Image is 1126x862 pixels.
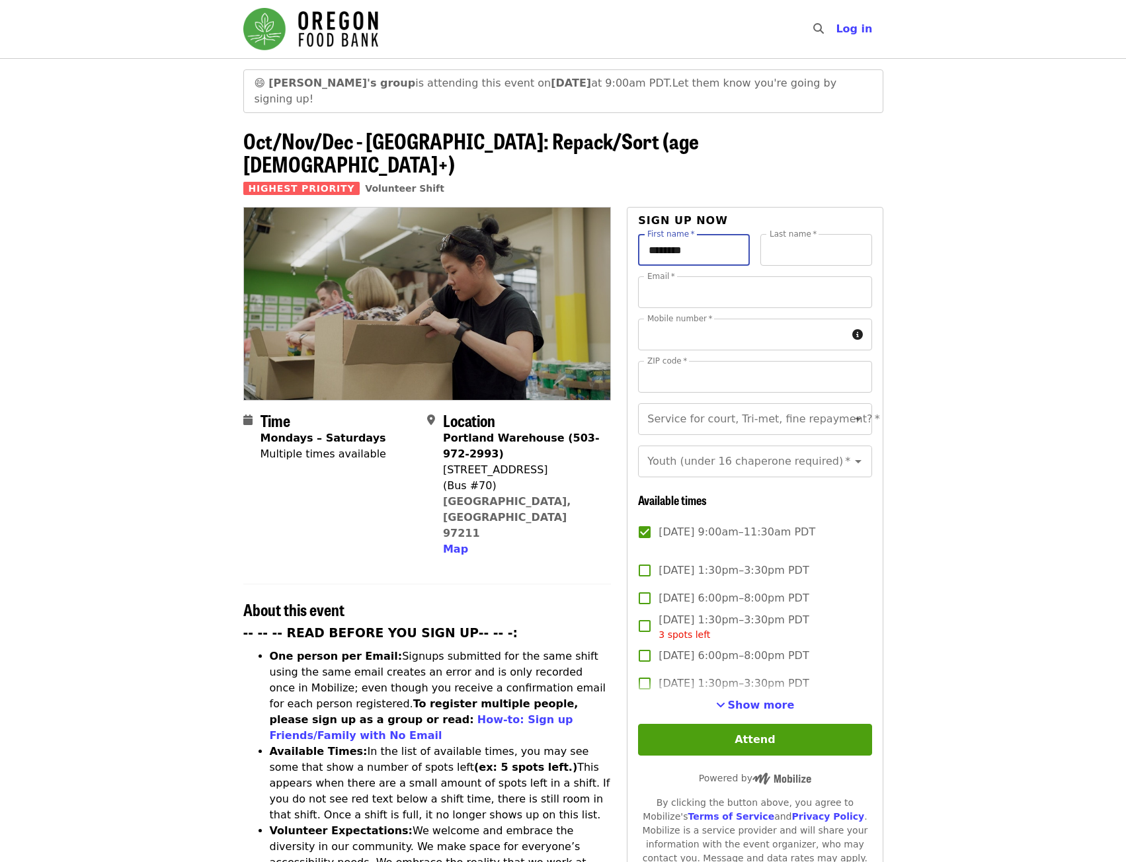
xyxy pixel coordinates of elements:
[647,230,695,238] label: First name
[270,713,573,742] a: How-to: Sign up Friends/Family with No Email
[443,541,468,557] button: Map
[659,648,809,664] span: [DATE] 6:00pm–8:00pm PDT
[270,697,579,726] strong: To register multiple people, please sign up as a group or read:
[659,629,710,640] span: 3 spots left
[243,626,518,640] strong: -- -- -- READ BEFORE YOU SIGN UP-- -- -:
[638,724,871,756] button: Attend
[836,22,872,35] span: Log in
[443,543,468,555] span: Map
[268,77,672,89] span: is attending this event on at 9:00am PDT.
[268,77,415,89] strong: [PERSON_NAME]'s group
[243,598,344,621] span: About this event
[832,13,842,45] input: Search
[647,315,712,323] label: Mobile number
[659,676,809,691] span: [DATE] 1:30pm–3:30pm PDT
[261,409,290,432] span: Time
[638,491,707,508] span: Available times
[760,234,872,266] input: Last name
[243,125,699,179] span: Oct/Nov/Dec - [GEOGRAPHIC_DATA]: Repack/Sort (age [DEMOGRAPHIC_DATA]+)
[849,452,867,471] button: Open
[443,478,600,494] div: (Bus #70)
[659,524,815,540] span: [DATE] 9:00am–11:30am PDT
[699,773,811,783] span: Powered by
[270,648,612,744] li: Signups submitted for the same shift using the same email creates an error and is only recorded o...
[638,234,750,266] input: First name
[427,414,435,426] i: map-marker-alt icon
[243,8,378,50] img: Oregon Food Bank - Home
[638,276,871,308] input: Email
[474,761,577,773] strong: (ex: 5 spots left.)
[638,214,728,227] span: Sign up now
[716,697,795,713] button: See more timeslots
[659,563,809,578] span: [DATE] 1:30pm–3:30pm PDT
[270,745,368,758] strong: Available Times:
[638,361,871,393] input: ZIP code
[365,183,444,194] a: Volunteer Shift
[647,272,675,280] label: Email
[852,329,863,341] i: circle-info icon
[261,432,386,444] strong: Mondays – Saturdays
[688,811,774,822] a: Terms of Service
[770,230,817,238] label: Last name
[813,22,824,35] i: search icon
[638,319,846,350] input: Mobile number
[261,446,386,462] div: Multiple times available
[825,16,883,42] button: Log in
[728,699,795,711] span: Show more
[270,650,403,662] strong: One person per Email:
[752,773,811,785] img: Powered by Mobilize
[849,410,867,428] button: Open
[647,357,687,365] label: ZIP code
[443,432,600,460] strong: Portland Warehouse (503-972-2993)
[270,744,612,823] li: In the list of available times, you may see some that show a number of spots left This appears wh...
[443,495,571,539] a: [GEOGRAPHIC_DATA], [GEOGRAPHIC_DATA] 97211
[255,77,266,89] span: grinning face emoji
[551,77,591,89] strong: [DATE]
[243,414,253,426] i: calendar icon
[443,462,600,478] div: [STREET_ADDRESS]
[243,182,360,195] span: Highest Priority
[244,208,611,399] img: Oct/Nov/Dec - Portland: Repack/Sort (age 8+) organized by Oregon Food Bank
[659,612,809,642] span: [DATE] 1:30pm–3:30pm PDT
[270,824,413,837] strong: Volunteer Expectations:
[659,590,809,606] span: [DATE] 6:00pm–8:00pm PDT
[791,811,864,822] a: Privacy Policy
[443,409,495,432] span: Location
